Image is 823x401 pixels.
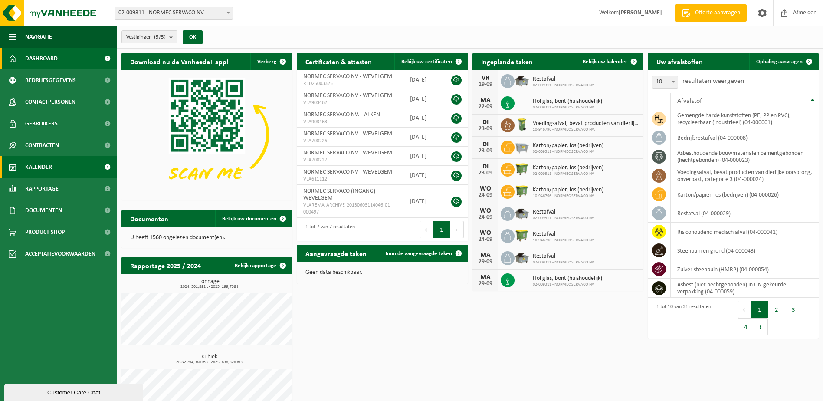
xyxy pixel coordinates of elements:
[126,279,292,289] h3: Tonnage
[303,157,396,164] span: VLA708227
[738,318,754,335] button: 4
[533,76,594,83] span: Restafval
[25,200,62,221] span: Documenten
[533,120,639,127] span: Voedingsafval, bevat producten van dierlijke oorsprong, onverpakt, categorie 3
[303,188,378,201] span: NORMEC SERVACO (INGANG) - WEVELGEM
[477,214,494,220] div: 24-09
[533,238,595,243] span: 10-946796 - NORMEC SERVACO NV.
[477,148,494,154] div: 23-09
[401,59,452,65] span: Bekijk uw certificaten
[450,221,464,238] button: Next
[115,7,233,20] span: 02-009311 - NORMEC SERVACO NV
[515,250,529,265] img: WB-5000-GAL-GY-01
[583,59,627,65] span: Bekijk uw kalender
[477,237,494,243] div: 24-09
[303,138,396,145] span: VLA708226
[533,164,603,171] span: Karton/papier, los (bedrijven)
[378,245,467,262] a: Toon de aangevraagde taken
[303,202,396,216] span: VLAREMA-ARCHIVE-20130603114046-01-000497
[652,76,678,89] span: 10
[533,105,602,110] span: 02-009311 - NORMEC SERVACO NV
[420,221,433,238] button: Previous
[303,99,396,106] span: VLA903462
[515,139,529,154] img: WB-2500-GAL-GY-01
[751,301,768,318] button: 1
[303,150,392,156] span: NORMEC SERVACO NV - WEVELGEM
[303,118,396,125] span: VLA903463
[768,301,785,318] button: 2
[533,149,603,154] span: 02-009311 - NORMEC SERVACO NV
[297,245,375,262] h2: Aangevraagde taken
[533,275,602,282] span: Hol glas, bont (huishoudelijk)
[25,221,65,243] span: Product Shop
[433,221,450,238] button: 1
[515,228,529,243] img: WB-1100-HPE-GN-50
[619,10,662,16] strong: [PERSON_NAME]
[533,127,639,132] span: 10-946796 - NORMEC SERVACO NV.
[671,260,819,279] td: zuiver steenpuin (HMRP) (04-000054)
[126,31,166,44] span: Vestigingen
[403,166,443,185] td: [DATE]
[477,207,494,214] div: WO
[682,78,744,85] label: resultaten weergeven
[785,301,802,318] button: 3
[533,98,602,105] span: Hol glas, bont (huishoudelijk)
[477,281,494,287] div: 29-09
[515,161,529,176] img: WB-1100-HPE-GN-50
[25,48,58,69] span: Dashboard
[121,257,210,274] h2: Rapportage 2025 / 2024
[671,241,819,260] td: steenpuin en grond (04-000043)
[533,209,594,216] span: Restafval
[228,257,292,274] a: Bekijk rapportage
[477,170,494,176] div: 23-09
[303,131,392,137] span: NORMEC SERVACO NV - WEVELGEM
[515,117,529,132] img: WB-0140-HPE-GN-50
[25,69,76,91] span: Bedrijfsgegevens
[4,382,145,401] iframe: chat widget
[303,112,380,118] span: NORMEC SERVACO NV. - ALKEN
[671,204,819,223] td: restafval (04-000029)
[671,128,819,147] td: bedrijfsrestafval (04-000008)
[477,82,494,88] div: 19-09
[303,169,392,175] span: NORMEC SERVACO NV - WEVELGEM
[183,30,203,44] button: OK
[154,34,166,40] count: (5/5)
[25,113,58,135] span: Gebruikers
[652,76,678,88] span: 10
[671,166,819,185] td: voedingsafval, bevat producten van dierlijke oorsprong, onverpakt, categorie 3 (04-000024)
[515,206,529,220] img: WB-5000-GAL-GY-01
[671,223,819,241] td: risicohoudend medisch afval (04-000041)
[25,91,75,113] span: Contactpersonen
[303,92,392,99] span: NORMEC SERVACO NV - WEVELGEM
[671,185,819,204] td: karton/papier, los (bedrijven) (04-000026)
[403,70,443,89] td: [DATE]
[303,73,392,80] span: NORMEC SERVACO NV - WEVELGEM
[403,147,443,166] td: [DATE]
[250,53,292,70] button: Verberg
[403,185,443,218] td: [DATE]
[25,178,59,200] span: Rapportage
[222,216,276,222] span: Bekijk uw documenten
[671,147,819,166] td: asbesthoudende bouwmaterialen cementgebonden (hechtgebonden) (04-000023)
[533,253,594,260] span: Restafval
[533,260,594,265] span: 02-009311 - NORMEC SERVACO NV
[121,53,237,70] h2: Download nu de Vanheede+ app!
[533,231,595,238] span: Restafval
[652,300,711,336] div: 1 tot 10 van 31 resultaten
[403,128,443,147] td: [DATE]
[126,354,292,365] h3: Kubiek
[515,184,529,198] img: WB-1100-HPE-GN-50
[403,108,443,128] td: [DATE]
[477,75,494,82] div: VR
[130,235,284,241] p: U heeft 1560 ongelezen document(en).
[477,259,494,265] div: 29-09
[115,7,233,19] span: 02-009311 - NORMEC SERVACO NV
[121,210,177,227] h2: Documenten
[303,80,396,87] span: RED25003325
[754,318,768,335] button: Next
[477,230,494,237] div: WO
[648,53,712,70] h2: Uw afvalstoffen
[756,59,803,65] span: Ophaling aanvragen
[472,53,541,70] h2: Ingeplande taken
